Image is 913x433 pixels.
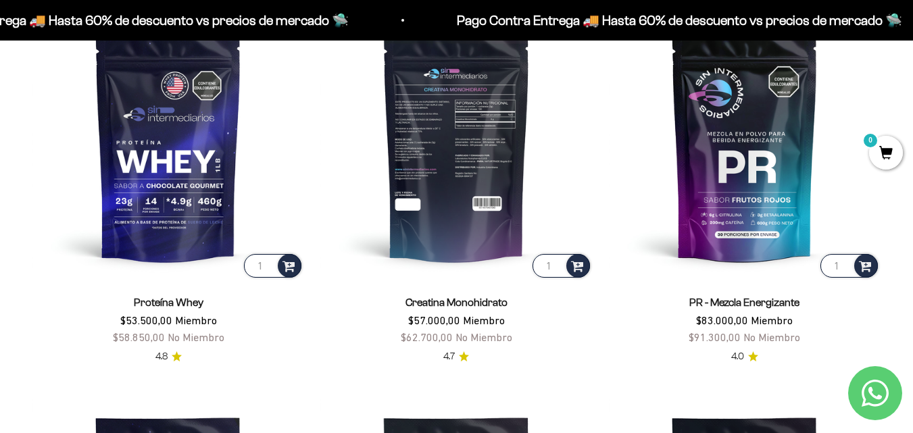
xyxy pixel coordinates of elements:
span: $91.300,00 [689,331,741,343]
span: 4.7 [443,349,455,364]
a: 4.04.0 de 5.0 estrellas [731,349,758,364]
span: $83.000,00 [696,314,748,326]
a: Proteína Whey [134,297,203,308]
span: Miembro [463,314,505,326]
span: $57.000,00 [408,314,460,326]
mark: 0 [862,132,879,149]
span: Miembro [175,314,217,326]
a: 4.84.8 de 5.0 estrellas [155,349,182,364]
a: PR - Mezcla Energizante [689,297,799,308]
span: $62.700,00 [401,331,453,343]
a: 0 [869,147,903,161]
span: No Miembro [168,331,224,343]
a: 4.74.7 de 5.0 estrellas [443,349,469,364]
span: $58.850,00 [113,331,165,343]
span: Miembro [751,314,793,326]
a: Creatina Monohidrato [405,297,508,308]
span: No Miembro [455,331,512,343]
span: $53.500,00 [120,314,172,326]
span: No Miembro [743,331,800,343]
span: 4.0 [731,349,744,364]
span: 4.8 [155,349,168,364]
img: Creatina Monohidrato [320,8,592,280]
p: Pago Contra Entrega 🚚 Hasta 60% de descuento vs precios de mercado 🛸 [455,9,900,31]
